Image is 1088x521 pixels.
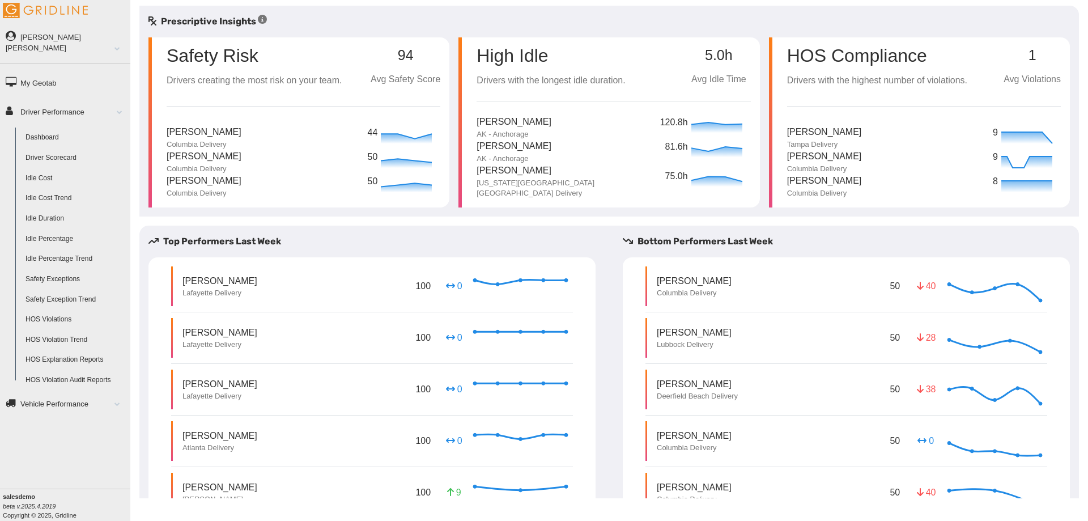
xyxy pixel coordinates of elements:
[182,429,257,442] p: [PERSON_NAME]
[1004,73,1061,87] p: Avg Violations
[371,48,440,63] p: 94
[167,164,241,174] p: Columbia Delivery
[657,443,732,453] p: Columbia Delivery
[687,73,751,87] p: Avg Idle Time
[413,484,433,501] p: 100
[413,432,433,450] p: 100
[657,288,732,298] p: Columbia Delivery
[20,188,130,209] a: Idle Cost Trend
[477,115,551,129] p: [PERSON_NAME]
[20,168,130,189] a: Idle Cost
[413,277,433,295] p: 100
[182,378,257,391] p: [PERSON_NAME]
[993,126,998,140] p: 9
[20,370,130,391] a: HOS Violation Audit Reports
[657,378,738,391] p: [PERSON_NAME]
[445,434,463,447] p: 0
[887,432,902,450] p: 50
[148,15,267,28] h5: Prescriptive Insights
[167,46,258,65] p: Safety Risk
[148,235,605,248] h5: Top Performers Last Week
[167,188,241,198] p: Columbia Delivery
[887,329,902,346] p: 50
[3,493,35,500] b: salesdemo
[20,269,130,290] a: Safety Exceptions
[3,492,130,520] div: Copyright © 2025, Gridline
[887,484,902,501] p: 50
[657,481,732,494] p: [PERSON_NAME]
[787,150,862,164] p: [PERSON_NAME]
[787,164,862,174] p: Columbia Delivery
[20,249,130,269] a: Idle Percentage Trend
[917,486,935,499] p: 40
[371,73,440,87] p: Avg Safety Score
[917,331,935,344] p: 28
[660,116,688,130] p: 120.8h
[787,139,862,150] p: Tampa Delivery
[1004,48,1061,63] p: 1
[445,486,463,499] p: 9
[657,326,732,339] p: [PERSON_NAME]
[477,164,656,178] p: [PERSON_NAME]
[182,288,257,298] p: Lafayette Delivery
[787,174,862,188] p: [PERSON_NAME]
[167,125,241,139] p: [PERSON_NAME]
[657,429,732,442] p: [PERSON_NAME]
[413,329,433,346] p: 100
[477,129,551,139] p: AK - Anchorage
[20,330,130,350] a: HOS Violation Trend
[167,174,241,188] p: [PERSON_NAME]
[445,331,463,344] p: 0
[182,443,257,453] p: Atlanta Delivery
[477,46,625,65] p: High Idle
[3,3,88,18] img: Gridline
[787,46,967,65] p: HOS Compliance
[917,279,935,293] p: 40
[477,74,625,88] p: Drivers with the longest idle duration.
[20,148,130,168] a: Driver Scorecard
[167,139,241,150] p: Columbia Delivery
[368,150,379,164] p: 50
[993,175,998,189] p: 8
[182,391,257,401] p: Lafayette Delivery
[887,380,902,398] p: 50
[477,154,551,164] p: AK - Anchorage
[20,310,130,330] a: HOS Violations
[623,235,1079,248] h5: Bottom Performers Last Week
[787,74,967,88] p: Drivers with the highest number of violations.
[167,74,342,88] p: Drivers creating the most risk on your team.
[167,150,241,164] p: [PERSON_NAME]
[665,170,688,184] p: 75.0h
[993,150,998,164] p: 9
[787,188,862,198] p: Columbia Delivery
[657,340,732,350] p: Lubbock Delivery
[657,274,732,287] p: [PERSON_NAME]
[182,481,257,494] p: [PERSON_NAME]
[477,139,551,154] p: [PERSON_NAME]
[445,279,463,293] p: 0
[368,175,379,189] p: 50
[20,290,130,310] a: Safety Exception Trend
[182,340,257,350] p: Lafayette Delivery
[413,380,433,398] p: 100
[477,178,656,198] p: [US_STATE][GEOGRAPHIC_DATA] [GEOGRAPHIC_DATA] Delivery
[917,434,935,447] p: 0
[182,274,257,287] p: [PERSON_NAME]
[3,503,56,510] i: beta v.2025.4.2019
[887,277,902,295] p: 50
[20,128,130,148] a: Dashboard
[657,494,732,505] p: Columbia Delivery
[20,350,130,370] a: HOS Explanation Reports
[917,383,935,396] p: 38
[787,125,862,139] p: [PERSON_NAME]
[20,229,130,249] a: Idle Percentage
[445,383,463,396] p: 0
[657,391,738,401] p: Deerfield Beach Delivery
[20,209,130,229] a: Idle Duration
[182,494,257,505] p: [PERSON_NAME]
[368,126,379,140] p: 44
[665,140,688,154] p: 81.6h
[182,326,257,339] p: [PERSON_NAME]
[687,48,751,63] p: 5.0h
